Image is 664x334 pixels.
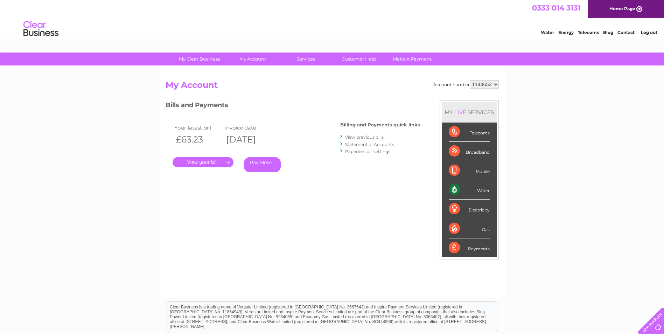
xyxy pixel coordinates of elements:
[167,4,498,34] div: Clear Business is a trading name of Verastar Limited (registered in [GEOGRAPHIC_DATA] No. 3667643...
[223,123,273,132] td: Invoice date
[453,109,468,116] div: LIVE
[641,30,657,35] a: Log out
[330,53,388,65] a: Customer Help
[345,142,394,147] a: Statement of Accounts
[433,80,499,89] div: Account number
[277,53,335,65] a: Services
[541,30,554,35] a: Water
[173,132,223,147] th: £63.23
[383,53,441,65] a: Make A Payment
[449,238,490,257] div: Payments
[449,219,490,238] div: Gas
[224,53,281,65] a: My Account
[166,80,499,93] h2: My Account
[223,132,273,147] th: [DATE]
[449,161,490,180] div: Mobile
[345,149,390,154] a: Paperless bill settings
[166,100,420,112] h3: Bills and Payments
[603,30,613,35] a: Blog
[558,30,574,35] a: Energy
[532,4,580,12] a: 0333 014 3131
[449,123,490,142] div: Telecoms
[449,200,490,219] div: Electricity
[449,142,490,161] div: Broadband
[340,122,420,127] h4: Billing and Payments quick links
[345,134,384,140] a: View previous bills
[449,180,490,200] div: Water
[244,157,281,172] a: Pay Here
[617,30,635,35] a: Contact
[23,18,59,40] img: logo.png
[173,123,223,132] td: Your latest bill
[173,157,233,167] a: .
[170,53,228,65] a: My Clear Business
[442,102,497,122] div: MY SERVICES
[578,30,599,35] a: Telecoms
